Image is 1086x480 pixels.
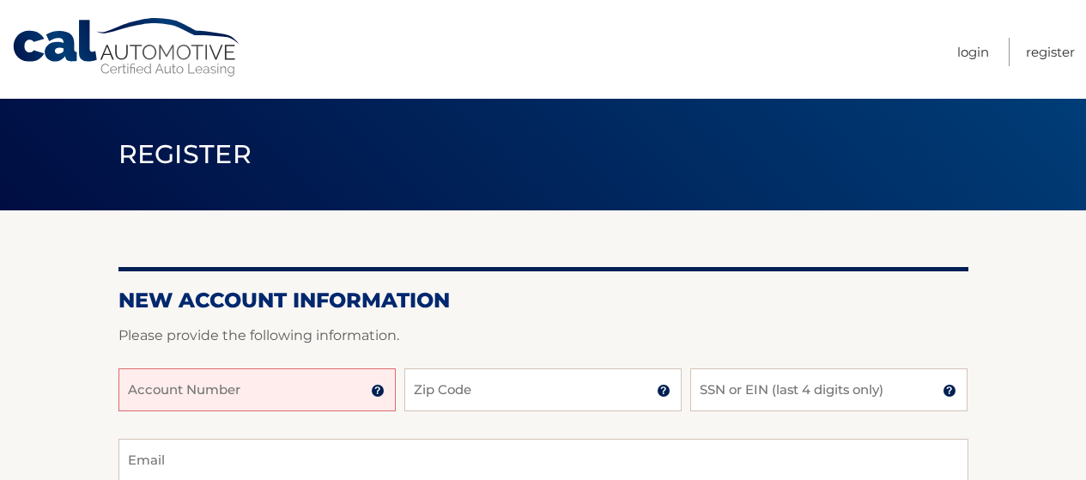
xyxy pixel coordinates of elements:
img: tooltip.svg [657,384,670,398]
input: SSN or EIN (last 4 digits only) [690,368,968,411]
h2: New Account Information [118,288,968,313]
a: Register [1026,38,1075,66]
a: Login [957,38,989,66]
input: Zip Code [404,368,682,411]
p: Please provide the following information. [118,324,968,348]
input: Account Number [118,368,396,411]
span: Register [118,138,252,170]
img: tooltip.svg [943,384,956,398]
a: Cal Automotive [11,17,243,78]
img: tooltip.svg [371,384,385,398]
